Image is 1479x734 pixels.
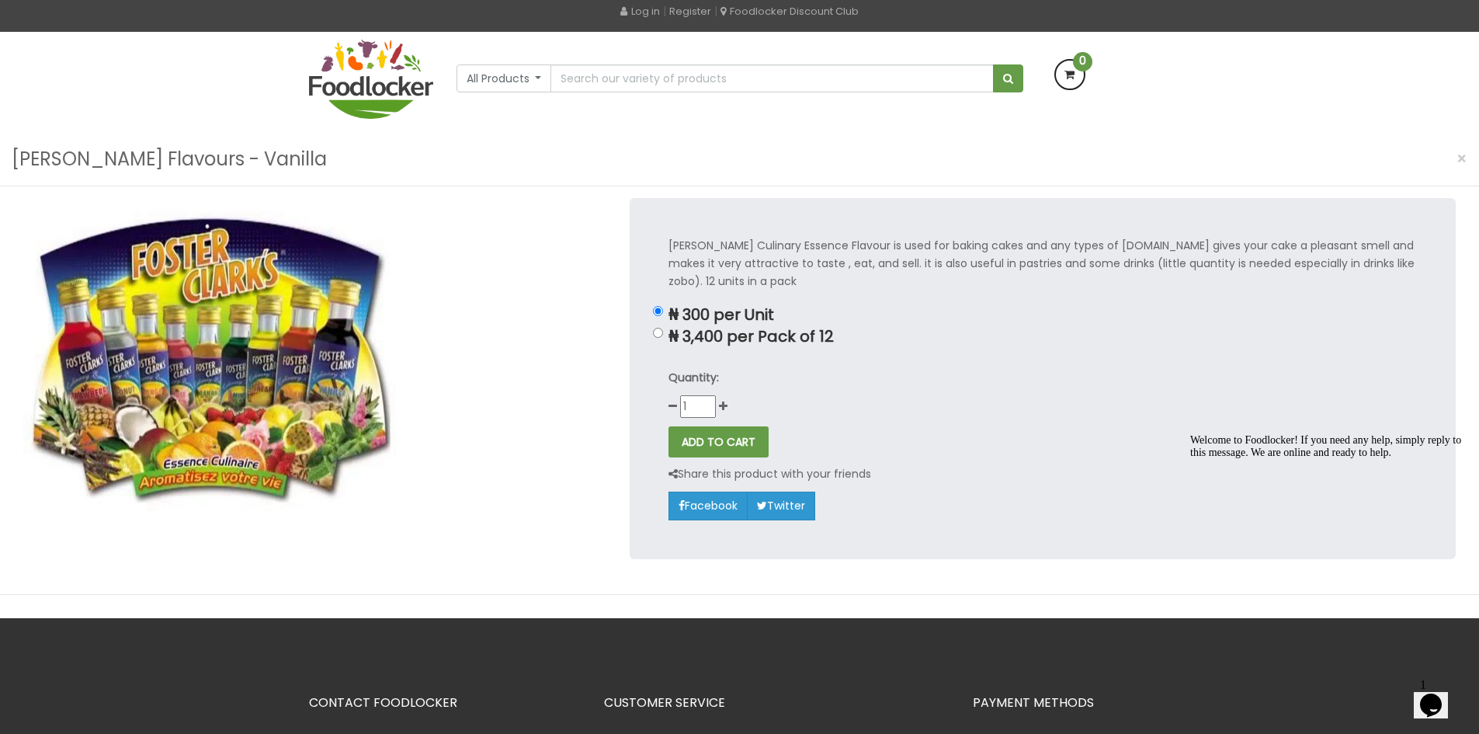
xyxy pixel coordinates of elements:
div: Welcome to Foodlocker! If you need any help, simply reply to this message. We are online and read... [6,6,286,31]
h3: CONTACT FOODLOCKER [309,696,581,710]
span: × [1456,148,1467,170]
a: Log in [620,4,660,19]
iframe: chat widget [1414,672,1463,718]
p: [PERSON_NAME] Culinary Essence Flavour is used for baking cakes and any types of [DOMAIN_NAME] gi... [668,237,1417,290]
iframe: chat widget [1184,428,1463,664]
a: Foodlocker Discount Club [720,4,859,19]
p: Share this product with your friends [668,465,871,483]
p: ₦ 3,400 per Pack of 12 [668,328,1417,346]
h3: CUSTOMER SERVICE [604,696,950,710]
input: ₦ 300 per Unit [653,306,663,316]
input: ₦ 3,400 per Pack of 12 [653,328,663,338]
strong: Quantity: [668,370,719,385]
span: 0 [1073,52,1092,71]
img: Foster Clarks Flavours - Vanilla [23,198,396,517]
span: Welcome to Foodlocker! If you need any help, simply reply to this message. We are online and read... [6,6,277,30]
a: Register [669,4,711,19]
img: FoodLocker [309,40,433,119]
span: | [714,3,717,19]
span: | [663,3,666,19]
button: Close [1449,143,1475,175]
input: Search our variety of products [550,64,993,92]
h3: PAYMENT METHODS [973,696,1171,710]
h3: [PERSON_NAME] Flavours - Vanilla [12,144,327,174]
a: Facebook [668,492,748,520]
button: All Products [457,64,552,92]
button: ADD TO CART [668,426,769,457]
p: ₦ 300 per Unit [668,306,1417,324]
a: Twitter [747,492,815,520]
